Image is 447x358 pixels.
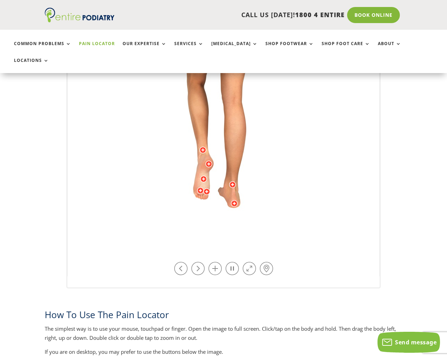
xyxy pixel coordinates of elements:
p: If you are on desktop, you may prefer to use the buttons below the image. [45,348,402,357]
a: Common Problems [14,41,71,56]
a: [MEDICAL_DATA] [211,41,258,56]
a: Shop Foot Care [322,41,370,56]
span: 1800 4 ENTIRE [295,10,345,19]
a: Pain Locator [79,41,115,56]
a: Entire Podiatry [45,17,115,24]
a: Rotate left [174,262,188,275]
a: Shop Footwear [265,41,314,56]
a: Rotate right [191,262,205,275]
span: Send message [395,338,437,346]
a: Locations [14,58,49,73]
a: Full Screen on / off [243,262,256,275]
img: logo (1) [45,8,115,22]
a: Zoom in / out [208,262,222,275]
a: About [378,41,401,56]
button: Send message [378,332,440,353]
a: Book Online [347,7,400,23]
p: CALL US [DATE]! [125,10,345,20]
p: The simplest way is to use your mouse, touchpad or finger. Open the image to full screen. Click/t... [45,324,402,348]
a: Play / Stop [226,262,239,275]
a: Hot-spots on / off [260,262,273,275]
a: Services [174,41,204,56]
a: Our Expertise [123,41,167,56]
h2: How To Use The Pain Locator [45,308,402,324]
